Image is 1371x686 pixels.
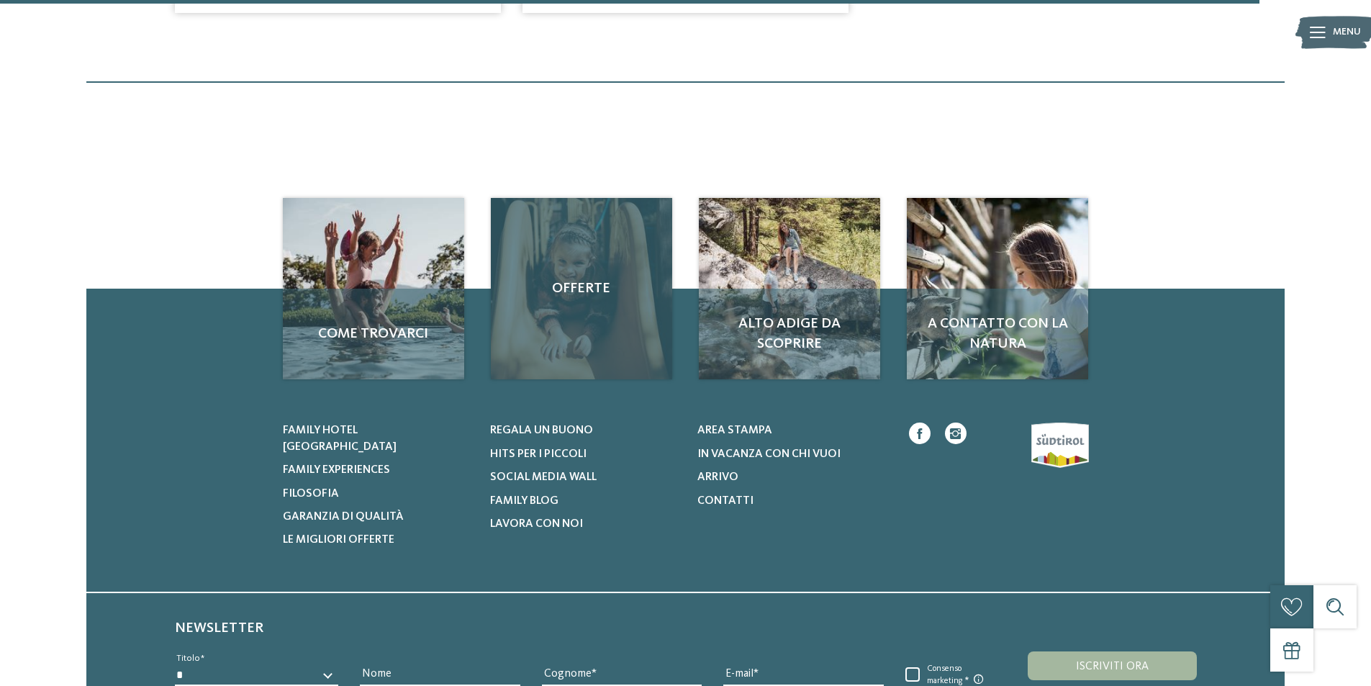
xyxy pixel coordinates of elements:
a: Le migliori offerte [283,532,472,548]
a: Lavora con noi [490,516,679,532]
span: Le migliori offerte [283,534,394,546]
a: Cercate un hotel per famiglie? Qui troverete solo i migliori! Come trovarci [283,198,464,379]
a: Family hotel [GEOGRAPHIC_DATA] [283,423,472,455]
a: Family Blog [490,493,679,509]
a: Social Media Wall [490,469,679,485]
a: Arrivo [697,469,887,485]
span: Arrivo [697,471,738,483]
img: Cercate un hotel per famiglie? Qui troverete solo i migliori! [699,198,880,379]
span: Iscriviti ora [1076,661,1149,672]
a: In vacanza con chi vuoi [697,446,887,462]
a: Cercate un hotel per famiglie? Qui troverete solo i migliori! Offerte [491,198,672,379]
a: Contatti [697,493,887,509]
span: Alto Adige da scoprire [713,314,866,354]
span: Hits per i piccoli [490,448,587,460]
a: Garanzia di qualità [283,509,472,525]
button: Iscriviti ora [1028,651,1196,680]
span: Regala un buono [490,425,593,436]
span: Contatti [697,495,754,507]
span: Filosofia [283,488,339,500]
a: Filosofia [283,486,472,502]
a: Area stampa [697,423,887,438]
span: Offerte [505,279,658,299]
span: A contatto con la natura [921,314,1074,354]
a: Family experiences [283,462,472,478]
span: Family experiences [283,464,390,476]
a: Regala un buono [490,423,679,438]
span: In vacanza con chi vuoi [697,448,841,460]
img: Cercate un hotel per famiglie? Qui troverete solo i migliori! [907,198,1088,379]
img: Cercate un hotel per famiglie? Qui troverete solo i migliori! [283,198,464,379]
span: Garanzia di qualità [283,511,404,523]
span: Lavora con noi [490,518,583,530]
a: Hits per i piccoli [490,446,679,462]
span: Family Blog [490,495,558,507]
span: Come trovarci [297,324,450,344]
span: Newsletter [175,621,263,636]
a: Cercate un hotel per famiglie? Qui troverete solo i migliori! Alto Adige da scoprire [699,198,880,379]
span: Social Media Wall [490,471,597,483]
span: Family hotel [GEOGRAPHIC_DATA] [283,425,397,452]
span: Area stampa [697,425,772,436]
a: Cercate un hotel per famiglie? Qui troverete solo i migliori! A contatto con la natura [907,198,1088,379]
